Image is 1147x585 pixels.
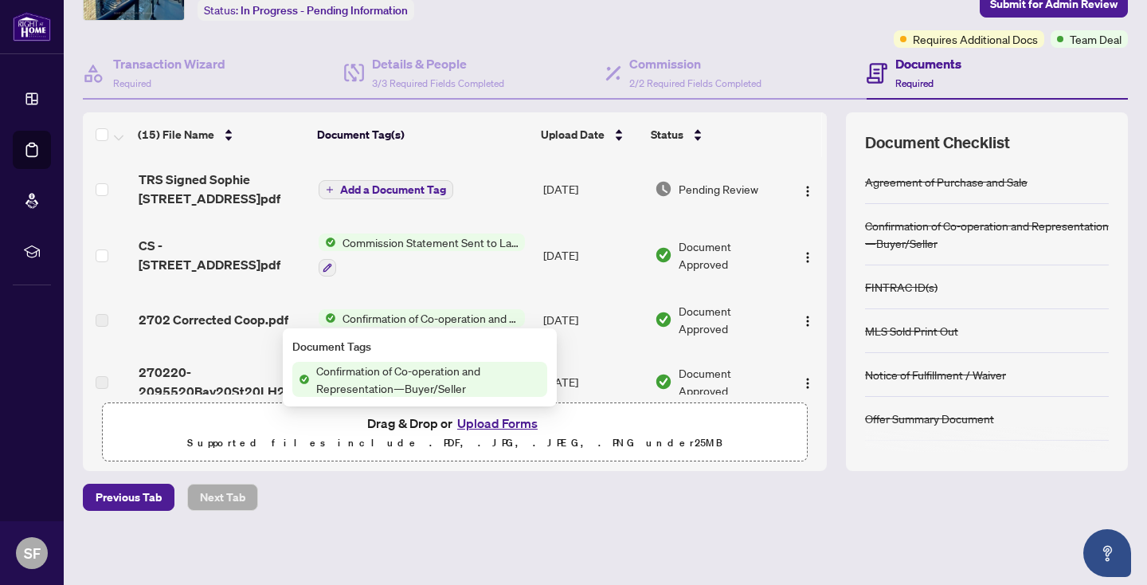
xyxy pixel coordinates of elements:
[367,413,542,434] span: Drag & Drop or
[865,217,1109,252] div: Confirmation of Co-operation and Representation—Buyer/Seller
[679,180,758,198] span: Pending Review
[655,180,672,198] img: Document Status
[1083,529,1131,577] button: Open asap
[336,234,525,251] span: Commission Statement Sent to Lawyer
[112,434,797,453] p: Supported files include .PDF, .JPG, .JPEG, .PNG under 25 MB
[913,30,1038,48] span: Requires Additional Docs
[452,413,542,434] button: Upload Forms
[13,12,51,41] img: logo
[655,246,672,264] img: Document Status
[336,309,525,327] span: Confirmation of Co-operation and Representation—Buyer/Seller
[795,369,820,395] button: Logo
[24,542,41,564] span: SF
[96,485,162,510] span: Previous Tab
[372,77,504,89] span: 3/3 Required Fields Completed
[801,377,814,390] img: Logo
[83,484,174,511] button: Previous Tab
[139,363,306,401] span: 270220-2095520Bay20St20LH20Signed20TRS.pdf
[131,112,311,157] th: (15) File Name
[139,310,288,329] span: 2702 Corrected Coop.pdf
[1070,30,1122,48] span: Team Deal
[319,234,525,277] button: Status IconCommission Statement Sent to Lawyer
[537,289,648,350] td: [DATE]
[139,236,306,274] span: CS - [STREET_ADDRESS]pdf
[895,54,961,73] h4: Documents
[801,185,814,198] img: Logo
[895,77,934,89] span: Required
[319,309,336,327] img: Status Icon
[795,307,820,332] button: Logo
[113,77,151,89] span: Required
[311,112,534,157] th: Document Tag(s)
[629,77,761,89] span: 2/2 Required Fields Completed
[139,170,306,208] span: TRS Signed Sophie [STREET_ADDRESS]pdf
[795,242,820,268] button: Logo
[644,112,783,157] th: Status
[310,362,547,397] span: Confirmation of Co-operation and Representation—Buyer/Seller
[655,373,672,391] img: Document Status
[241,3,408,18] span: In Progress - Pending Information
[113,54,225,73] h4: Transaction Wizard
[679,238,781,273] span: Document Approved
[340,184,446,195] span: Add a Document Tag
[865,173,1028,190] div: Agreement of Purchase and Sale
[319,234,336,251] img: Status Icon
[801,315,814,328] img: Logo
[655,311,672,328] img: Document Status
[541,126,605,143] span: Upload Date
[679,364,781,399] span: Document Approved
[292,338,547,355] div: Document Tags
[292,371,310,388] img: Status Icon
[537,350,648,414] td: [DATE]
[537,157,648,221] td: [DATE]
[801,251,814,264] img: Logo
[679,302,781,337] span: Document Approved
[103,403,807,462] span: Drag & Drop orUpload FormsSupported files include .PDF, .JPG, .JPEG, .PNG under25MB
[319,309,525,327] button: Status IconConfirmation of Co-operation and Representation—Buyer/Seller
[537,221,648,289] td: [DATE]
[326,186,334,194] span: plus
[865,366,1006,383] div: Notice of Fulfillment / Waiver
[319,180,453,199] button: Add a Document Tag
[865,322,958,340] div: MLS Sold Print Out
[865,132,1010,154] span: Document Checklist
[865,410,994,427] div: Offer Summary Document
[865,278,938,296] div: FINTRAC ID(s)
[534,112,645,157] th: Upload Date
[629,54,761,73] h4: Commission
[651,126,683,143] span: Status
[372,54,504,73] h4: Details & People
[319,179,453,200] button: Add a Document Tag
[187,484,258,511] button: Next Tab
[138,126,214,143] span: (15) File Name
[795,176,820,202] button: Logo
